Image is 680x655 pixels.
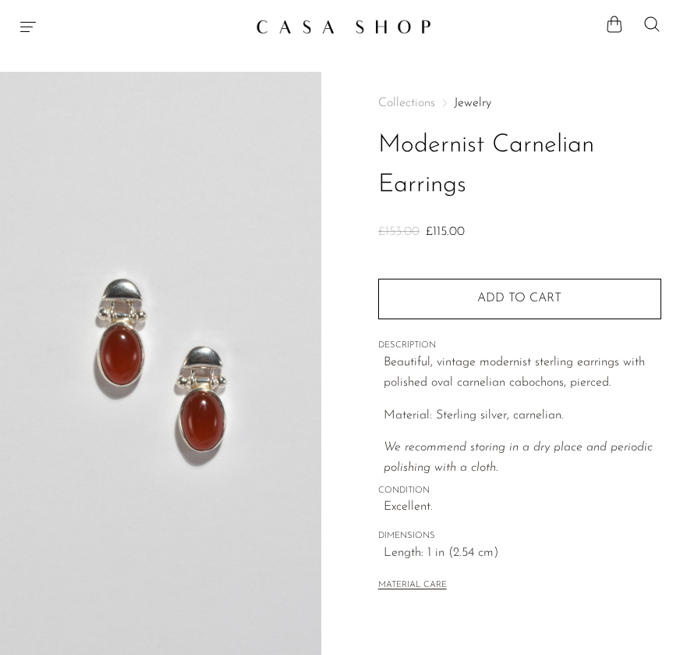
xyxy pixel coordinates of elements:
span: Collections [378,97,435,109]
span: £153.00 [378,226,420,238]
h1: Modernist Carnelian Earrings [378,126,661,205]
p: Beautiful, vintage modernist sterling earrings with polished oval carnelian cabochons, pierced. [384,353,661,393]
span: DIMENSIONS [378,529,661,543]
span: £115.00 [426,226,465,238]
button: MATERIAL CARE [378,580,447,592]
span: Add to cart [477,292,561,304]
i: We recommend storing in a dry place and periodic polishing with a cloth. [384,441,653,474]
p: Material: Sterling silver, carnelian. [384,406,661,426]
span: CONDITION [378,484,661,498]
span: Excellent. [384,497,661,518]
a: Jewelry [454,97,491,109]
span: Length: 1 in (2.54 cm) [384,543,661,564]
span: DESCRIPTION [378,339,661,353]
nav: Breadcrumbs [378,97,661,109]
button: Menu [19,17,37,36]
button: Add to cart [378,279,661,319]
